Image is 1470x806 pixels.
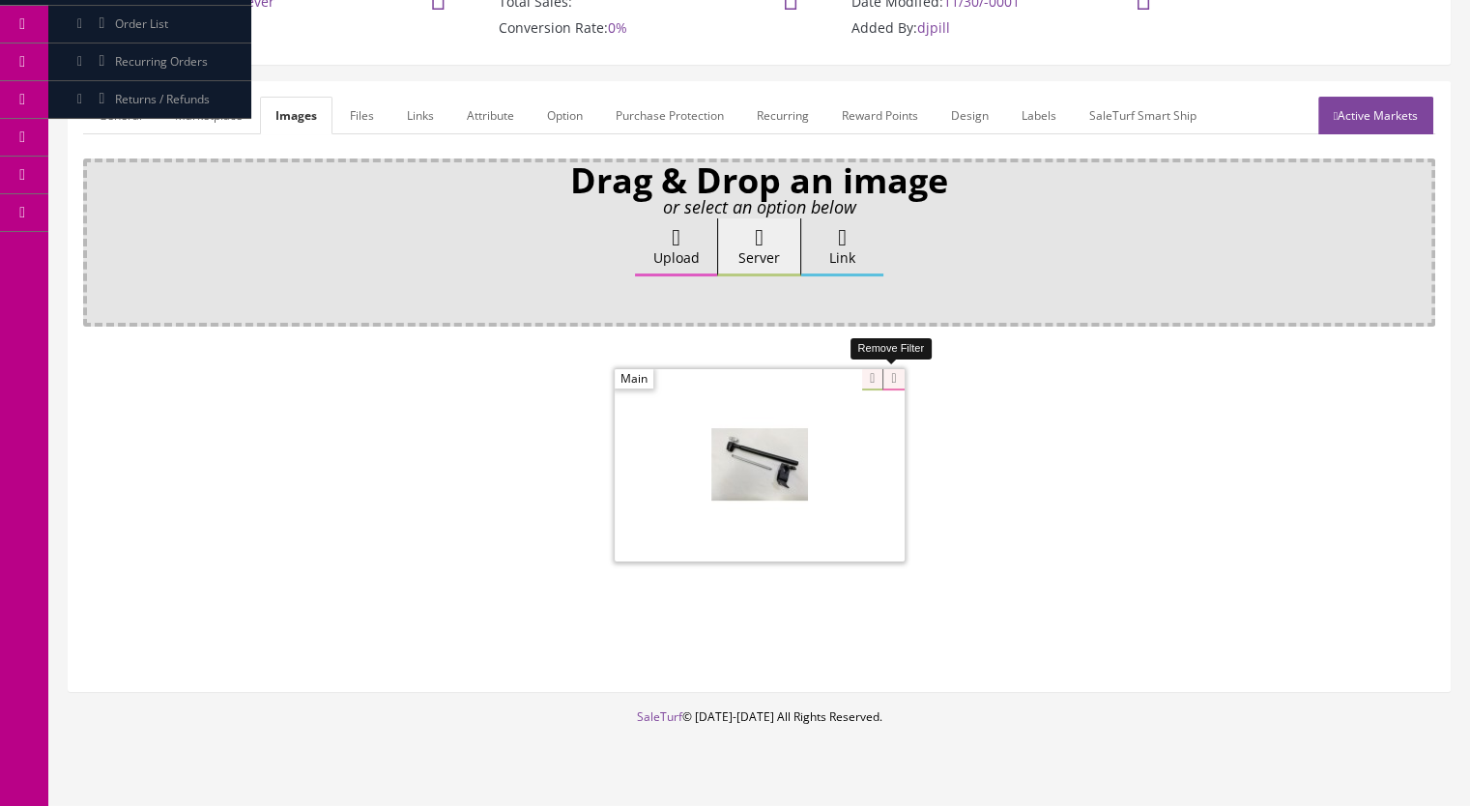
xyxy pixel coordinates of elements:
[850,338,932,359] div: Remove Filter
[334,97,389,134] a: Files
[441,19,726,37] p: Conversion Rate:
[260,97,332,134] a: Images
[600,97,739,134] a: Purchase Protection
[48,708,1470,805] footer: © [DATE]-[DATE] All Rights Reserved.
[718,218,800,276] label: Server
[608,18,627,37] span: 0%
[1074,97,1212,134] a: SaleTurf Smart Ship
[801,218,883,276] label: Link
[793,19,1079,37] p: Added By:
[451,97,530,134] a: Attribute
[115,53,208,70] span: Recurring Orders
[48,43,251,81] a: Recurring Orders
[663,195,856,218] i: or select an option below
[917,18,950,37] span: djpill
[115,91,210,107] span: Returns / Refunds
[826,97,934,134] a: Reward Points
[635,218,717,276] label: Upload
[97,172,1422,189] p: Drag & Drop an image
[1318,97,1433,134] a: Active Markets
[936,97,1004,134] a: Design
[115,15,168,32] span: Order List
[717,218,801,276] button: Server
[48,6,251,43] a: Order List
[532,97,598,134] a: Option
[637,708,682,725] a: SaleTurf
[741,97,824,134] a: Recurring
[1006,97,1072,134] a: Labels
[48,81,251,119] a: Returns / Refunds
[391,97,449,134] a: Links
